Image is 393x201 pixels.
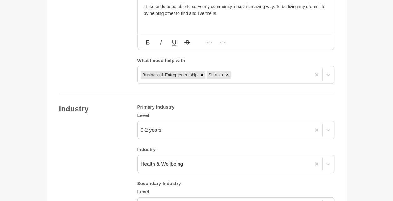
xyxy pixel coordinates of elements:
[137,189,334,194] h5: Level
[142,36,154,48] button: Bold (Ctrl+B)
[137,112,334,118] h5: Level
[204,36,215,48] button: Undo (Ctrl+Z)
[141,160,183,168] div: Health & Wellbeing
[141,71,199,79] div: Business & Entrepreneurship
[207,71,224,79] div: StartUp
[155,36,167,48] button: Italic (Ctrl+I)
[181,36,193,48] button: Strikethrough (Ctrl+S)
[137,180,334,186] h5: Secondary Industry
[144,3,328,17] p: I take pride to be able to serve my community in such amazing way. To be living my dream life by ...
[141,126,162,134] div: 0-2 years
[137,57,334,63] h5: What I need help with
[137,104,334,110] h5: Primary Industry
[137,146,334,152] h5: Industry
[59,104,125,113] h4: Industry
[168,36,180,48] button: Underline (Ctrl+U)
[217,36,229,48] button: Redo (Ctrl+Shift+Z)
